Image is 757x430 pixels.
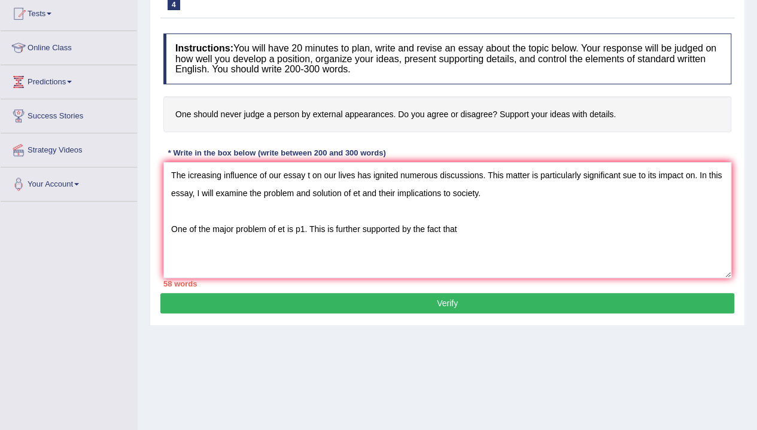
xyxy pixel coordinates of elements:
a: Your Account [1,167,137,197]
a: Predictions [1,65,137,95]
h4: One should never judge a person by external appearances. Do you agree or disagree? Support your i... [163,96,731,133]
div: * Write in the box below (write between 200 and 300 words) [163,147,390,158]
a: Strategy Videos [1,133,137,163]
b: Instructions: [175,43,233,53]
a: Success Stories [1,99,137,129]
h4: You will have 20 minutes to plan, write and revise an essay about the topic below. Your response ... [163,33,731,84]
div: 58 words [163,278,731,289]
a: Online Class [1,31,137,61]
button: Verify [160,293,734,313]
